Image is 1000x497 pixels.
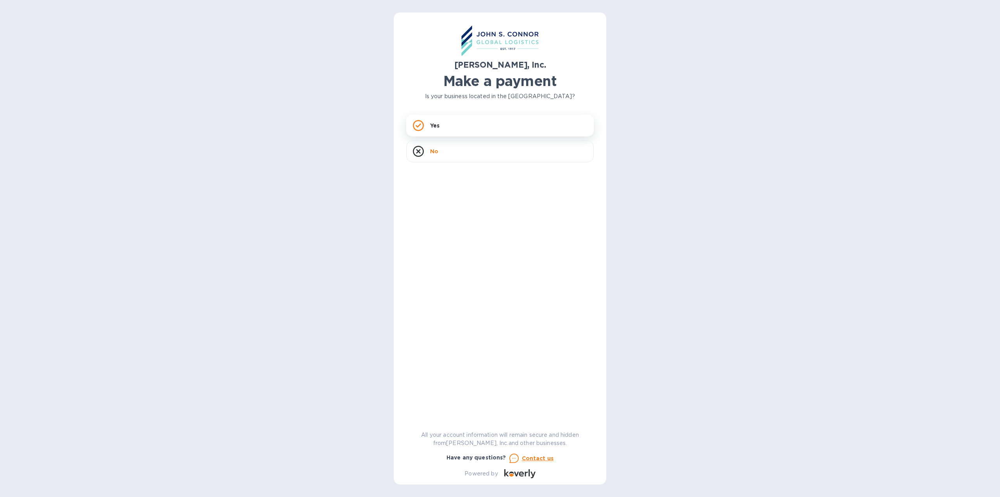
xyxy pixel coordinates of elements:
p: No [430,147,438,155]
p: Yes [430,122,439,129]
p: Is your business located in the [GEOGRAPHIC_DATA]? [406,92,594,100]
u: Contact us [522,455,554,461]
p: All your account information will remain secure and hidden from [PERSON_NAME], Inc. and other bus... [406,431,594,447]
b: Have any questions? [446,454,506,461]
p: Powered by [464,470,498,478]
b: [PERSON_NAME], Inc. [454,60,546,70]
h1: Make a payment [406,73,594,89]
